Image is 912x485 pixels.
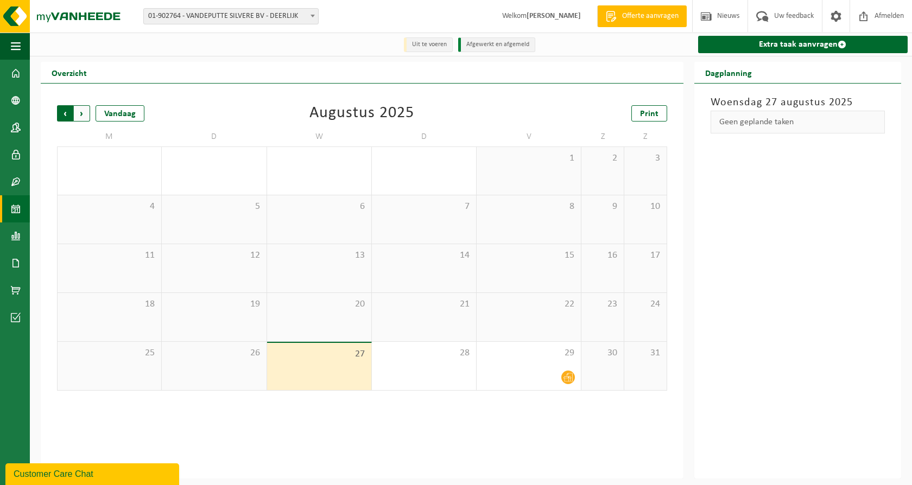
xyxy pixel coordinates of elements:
span: 2 [587,152,618,164]
span: Offerte aanvragen [619,11,681,22]
span: Print [640,110,658,118]
li: Uit te voeren [404,37,453,52]
span: 30 [587,347,618,359]
span: 24 [630,298,661,310]
span: 19 [167,298,261,310]
span: 13 [273,250,366,261]
span: 21 [377,298,471,310]
span: 15 [482,250,575,261]
span: 16 [587,250,618,261]
span: 1 [482,152,575,164]
span: 22 [482,298,575,310]
span: 9 [587,201,618,213]
span: 25 [63,347,156,359]
span: 5 [167,201,261,213]
span: 3 [630,152,661,164]
span: 29 [482,347,575,359]
span: 28 [377,347,471,359]
a: Offerte aanvragen [597,5,687,27]
a: Extra taak aanvragen [698,36,908,53]
span: 27 [273,348,366,360]
a: Print [631,105,667,122]
td: D [162,127,267,146]
h2: Dagplanning [694,62,763,83]
span: 18 [63,298,156,310]
span: 01-902764 - VANDEPUTTE SILVERE BV - DEERLIJK [144,9,318,24]
span: 10 [630,201,661,213]
td: W [267,127,372,146]
li: Afgewerkt en afgemeld [458,37,535,52]
h3: Woensdag 27 augustus 2025 [711,94,885,111]
span: 8 [482,201,575,213]
span: 17 [630,250,661,261]
td: Z [624,127,667,146]
span: 7 [377,201,471,213]
td: V [477,127,581,146]
div: Geen geplande taken [711,111,885,133]
iframe: chat widget [5,461,181,485]
span: Vorige [57,105,73,122]
span: 11 [63,250,156,261]
div: Vandaag [96,105,144,122]
span: 23 [587,298,618,310]
strong: [PERSON_NAME] [527,12,581,20]
span: 4 [63,201,156,213]
span: 26 [167,347,261,359]
span: 31 [630,347,661,359]
td: D [372,127,477,146]
span: Volgende [74,105,90,122]
span: 01-902764 - VANDEPUTTE SILVERE BV - DEERLIJK [143,8,319,24]
h2: Overzicht [41,62,98,83]
span: 20 [273,298,366,310]
td: Z [581,127,624,146]
div: Augustus 2025 [309,105,414,122]
span: 12 [167,250,261,261]
td: M [57,127,162,146]
span: 6 [273,201,366,213]
span: 14 [377,250,471,261]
